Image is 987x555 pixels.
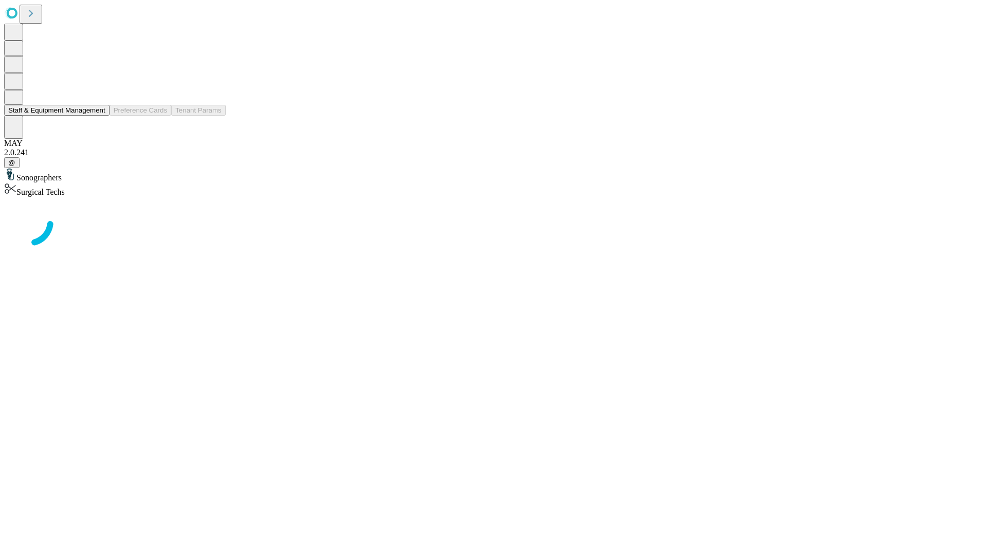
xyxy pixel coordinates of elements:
[4,168,983,182] div: Sonographers
[8,159,15,166] span: @
[4,139,983,148] div: MAY
[4,157,20,168] button: @
[109,105,171,116] button: Preference Cards
[171,105,226,116] button: Tenant Params
[4,148,983,157] div: 2.0.241
[4,182,983,197] div: Surgical Techs
[4,105,109,116] button: Staff & Equipment Management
